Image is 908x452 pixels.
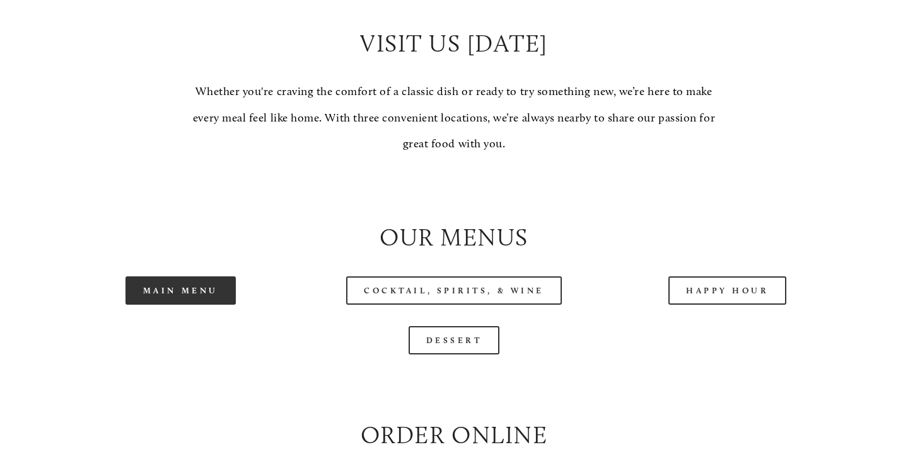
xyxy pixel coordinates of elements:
[668,276,787,305] a: Happy Hour
[54,221,853,255] h2: Our Menus
[125,276,236,305] a: Main Menu
[409,326,500,354] a: Dessert
[346,276,562,305] a: Cocktail, Spirits, & Wine
[191,79,716,157] p: Whether you're craving the comfort of a classic dish or ready to try something new, we’re here to...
